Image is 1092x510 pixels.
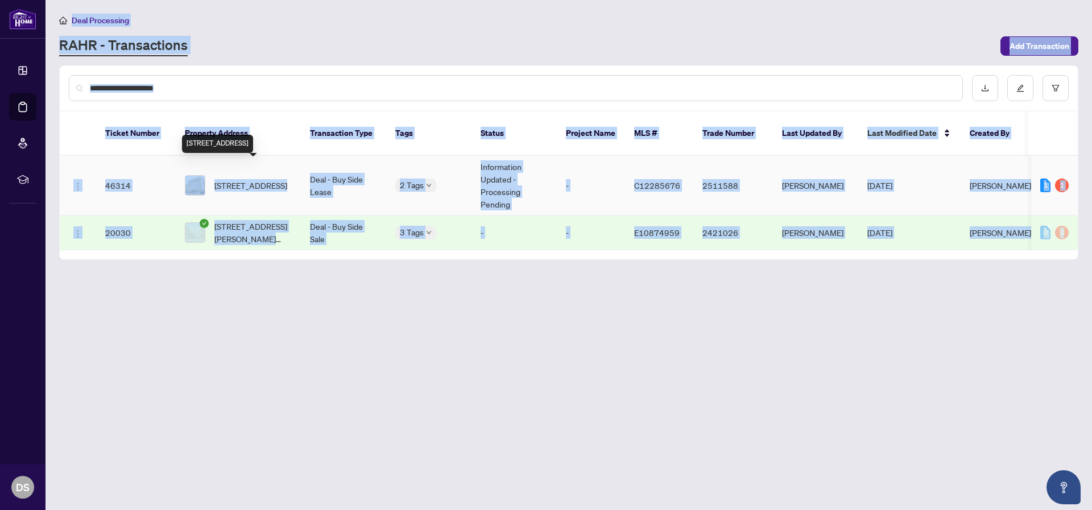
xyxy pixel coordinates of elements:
[773,215,858,250] td: [PERSON_NAME]
[625,111,693,156] th: MLS #
[1010,37,1069,55] span: Add Transaction
[867,227,892,238] span: [DATE]
[96,111,176,156] th: Ticket Number
[1046,470,1081,504] button: Open asap
[471,156,557,215] td: Information Updated - Processing Pending
[557,215,625,250] td: -
[59,36,188,56] a: RAHR - Transactions
[301,111,386,156] th: Transaction Type
[1016,84,1024,92] span: edit
[634,180,680,190] span: C12285676
[96,156,176,215] td: 46314
[301,156,386,215] td: Deal - Buy Side Lease
[96,215,176,250] td: 20030
[185,223,205,242] img: thumbnail-img
[693,111,773,156] th: Trade Number
[200,219,209,228] span: check-circle
[176,111,301,156] th: Property Address
[1052,84,1060,92] span: filter
[214,179,287,192] span: [STREET_ADDRESS]
[73,229,82,238] img: Logo
[1055,179,1069,192] div: 1
[773,111,858,156] th: Last Updated By
[301,215,386,250] td: Deal - Buy Side Sale
[471,215,557,250] td: -
[1043,75,1069,101] button: filter
[867,127,937,139] span: Last Modified Date
[400,226,424,239] span: 3 Tags
[69,223,87,242] button: Logo
[69,176,87,194] button: Logo
[16,479,30,495] span: DS
[634,227,680,238] span: E10874959
[773,156,858,215] td: [PERSON_NAME]
[73,182,82,191] img: Logo
[386,111,471,156] th: Tags
[1040,179,1050,192] div: 1
[182,135,253,153] div: [STREET_ADDRESS]
[1040,226,1050,239] div: 0
[426,183,432,188] span: down
[214,220,292,245] span: [STREET_ADDRESS][PERSON_NAME][PERSON_NAME]
[961,111,1029,156] th: Created By
[858,111,961,156] th: Last Modified Date
[1055,226,1069,239] div: 0
[557,111,625,156] th: Project Name
[72,15,129,26] span: Deal Processing
[867,180,892,190] span: [DATE]
[693,215,773,250] td: 2421026
[9,9,36,30] img: logo
[400,179,424,192] span: 2 Tags
[1000,36,1078,56] button: Add Transaction
[557,156,625,215] td: -
[972,75,998,101] button: download
[693,156,773,215] td: 2511588
[970,180,1031,190] span: [PERSON_NAME]
[185,176,205,195] img: thumbnail-img
[1007,75,1033,101] button: edit
[471,111,557,156] th: Status
[426,230,432,235] span: down
[59,16,67,24] span: home
[981,84,989,92] span: download
[970,227,1031,238] span: [PERSON_NAME]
